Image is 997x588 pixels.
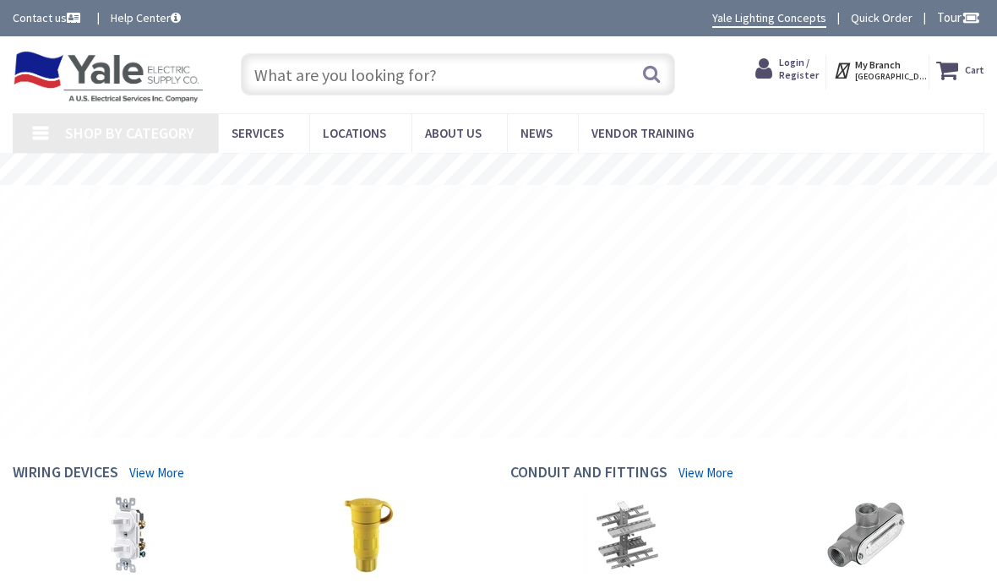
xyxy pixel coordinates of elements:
span: Tour [937,9,980,25]
span: Locations [323,125,386,141]
a: View More [678,464,733,482]
h4: Wiring Devices [13,464,118,485]
img: Cable Tray & Accessories [584,493,668,577]
img: Conduit Fittings [824,493,908,577]
span: Services [232,125,284,141]
input: What are you looking for? [241,53,676,95]
a: Yale Lighting Concepts [712,9,826,28]
a: Contact us [13,9,84,26]
img: Plug & Connectors [326,493,411,577]
span: News [520,125,553,141]
span: [GEOGRAPHIC_DATA], [GEOGRAPHIC_DATA] [855,71,927,82]
a: Quick Order [851,9,913,26]
a: Cart [936,55,984,85]
a: View More [129,464,184,482]
a: Help Center [111,9,181,26]
span: Shop By Category [65,123,194,143]
img: Yale Electric Supply Co. [13,51,204,103]
a: Login / Register [755,55,819,84]
span: Login / Register [779,56,819,80]
span: Vendor Training [591,125,695,141]
strong: Cart [965,55,984,85]
strong: My Branch [855,58,901,71]
div: My Branch [GEOGRAPHIC_DATA], [GEOGRAPHIC_DATA] [833,55,922,85]
span: About Us [425,125,482,141]
img: Combination Devices [86,493,171,577]
h4: Conduit and Fittings [510,464,667,485]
